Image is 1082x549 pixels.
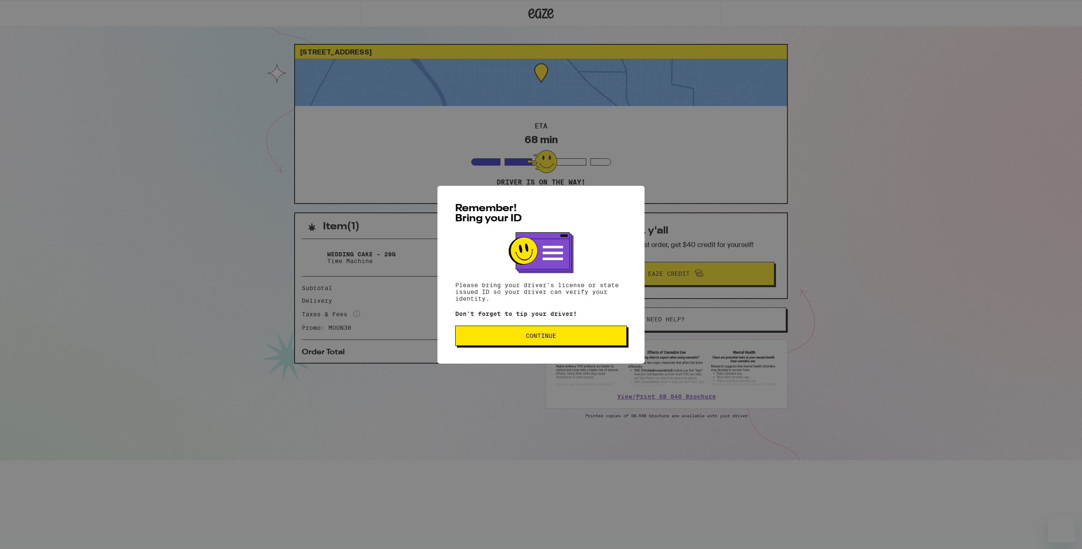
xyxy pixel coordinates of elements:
[455,326,627,346] button: Continue
[526,333,556,339] span: Continue
[455,282,627,302] p: Please bring your driver's license or state issued ID so your driver can verify your identity.
[455,204,522,224] span: Remember! Bring your ID
[1048,515,1075,542] iframe: Button to launch messaging window
[455,310,627,317] p: Don't forget to tip your driver!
